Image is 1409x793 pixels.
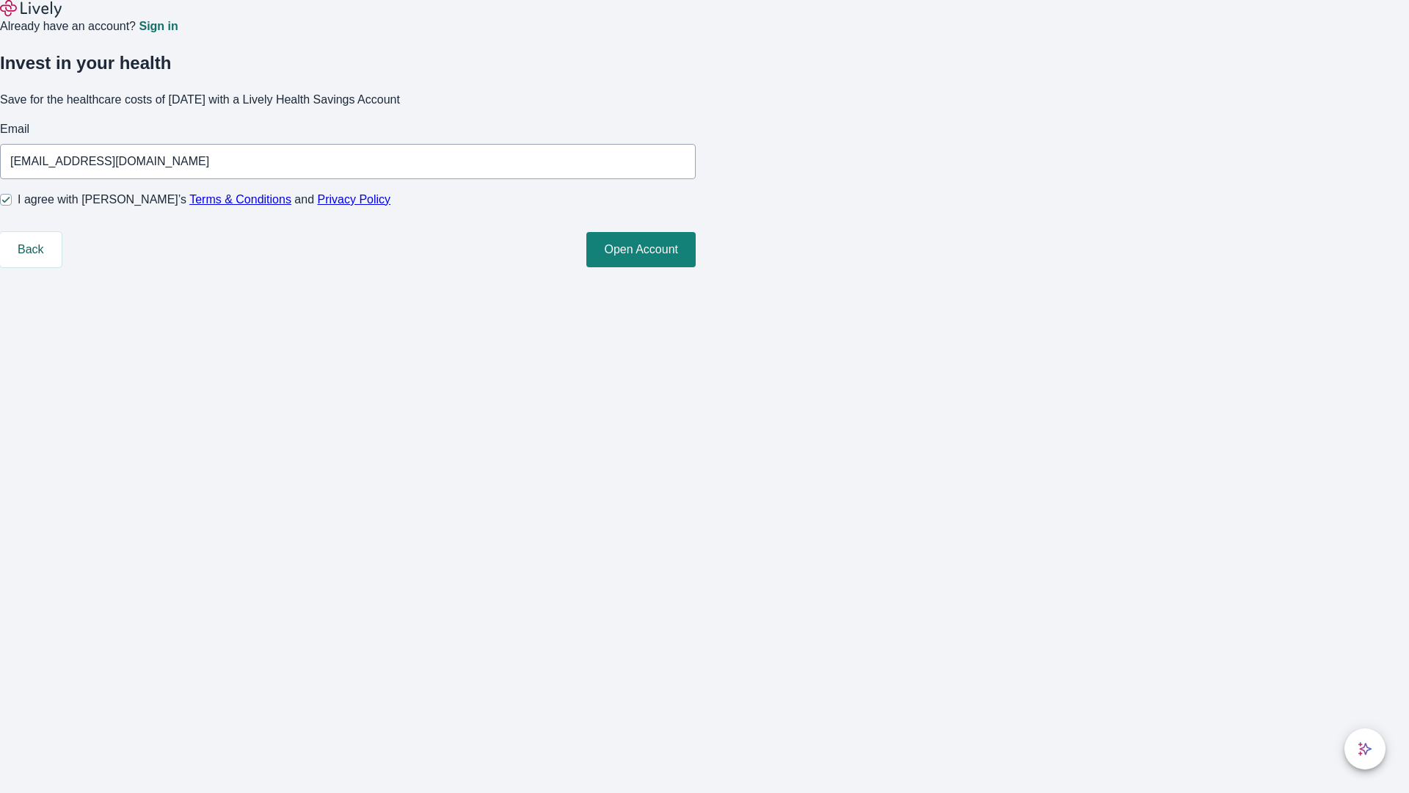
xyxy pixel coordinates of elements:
span: I agree with [PERSON_NAME]’s and [18,191,390,209]
button: Open Account [586,232,696,267]
a: Sign in [139,21,178,32]
svg: Lively AI Assistant [1358,742,1372,756]
a: Privacy Policy [318,193,391,206]
a: Terms & Conditions [189,193,291,206]
button: chat [1344,728,1386,770]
